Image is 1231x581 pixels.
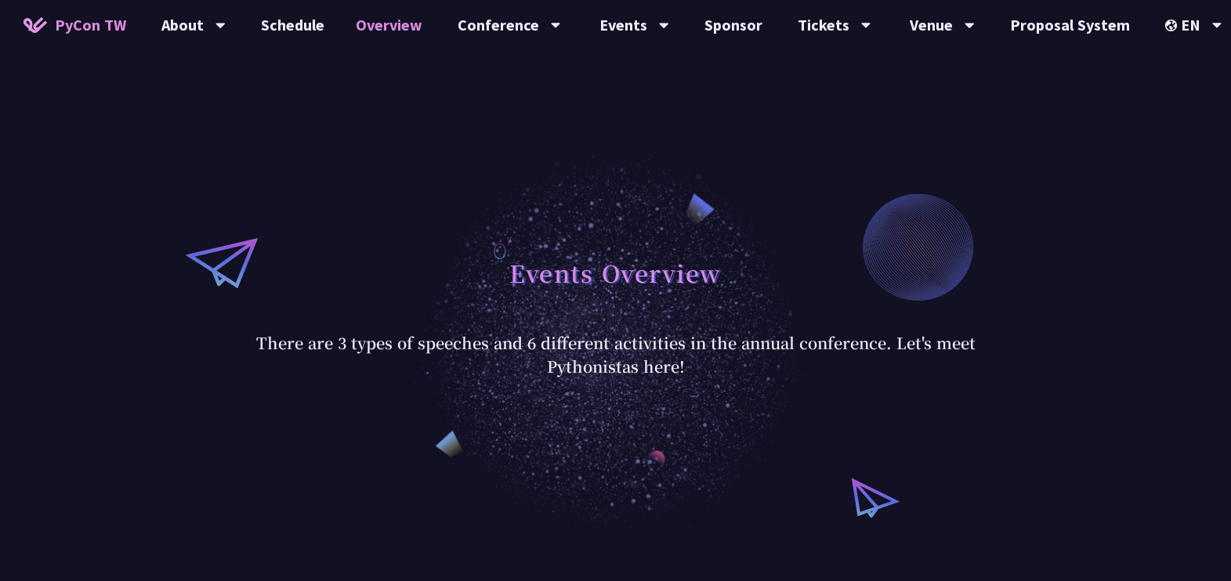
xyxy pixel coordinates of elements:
[8,5,142,45] a: PyCon TW
[24,17,47,33] img: Home icon of PyCon TW 2025
[55,13,126,37] span: PyCon TW
[1165,20,1181,31] img: Locale Icon
[509,249,722,296] h1: Events Overview
[252,331,980,378] p: There are 3 types of speeches and 6 different activities in the annual conference. Let's meet Pyt...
